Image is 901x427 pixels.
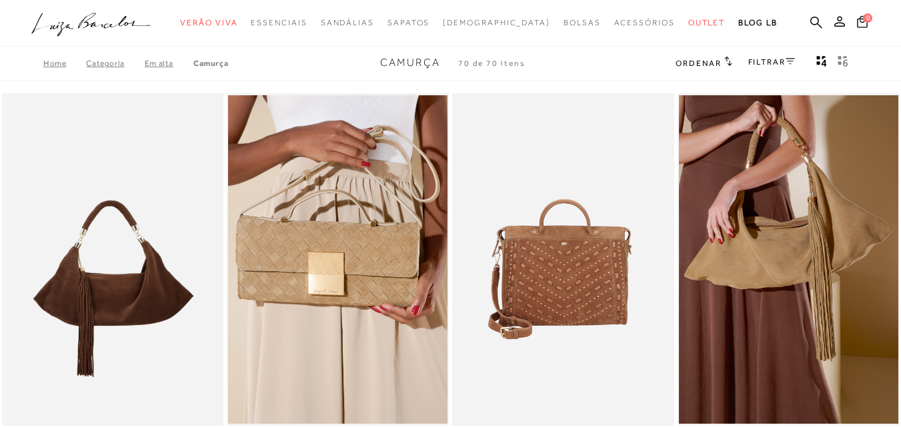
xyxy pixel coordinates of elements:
[564,18,601,27] span: Bolsas
[251,18,307,27] span: Essenciais
[193,59,228,68] a: Camurça
[853,15,872,33] button: 0
[738,18,777,27] span: BLOG LB
[443,18,550,27] span: [DEMOGRAPHIC_DATA]
[688,18,726,27] span: Outlet
[3,95,223,424] a: BOLSA GRANDE EM CAMURÇA CAFÉ COM APLICAÇÃO DE FRANJAS E ALÇA TRAMADA BOLSA GRANDE EM CAMURÇA CAFÉ...
[443,11,550,35] a: noSubCategoriesText
[387,18,429,27] span: Sapatos
[3,95,223,424] img: BOLSA GRANDE EM CAMURÇA CAFÉ COM APLICAÇÃO DE FRANJAS E ALÇA TRAMADA
[180,18,237,27] span: Verão Viva
[43,59,86,68] a: Home
[251,11,307,35] a: categoryNavScreenReaderText
[380,57,440,69] span: Camurça
[614,11,675,35] a: categoryNavScreenReaderText
[387,11,429,35] a: categoryNavScreenReaderText
[863,13,872,23] span: 0
[86,59,144,68] a: Categoria
[688,11,726,35] a: categoryNavScreenReaderText
[454,95,673,424] img: BOLSA GRANDE EM CAMURÇA CARAMELO COM DETALHE DE TACHAS
[812,55,831,72] button: Mostrar 4 produtos por linha
[676,59,721,68] span: Ordenar
[748,57,795,67] a: FILTRAR
[321,18,374,27] span: Sandálias
[454,95,673,424] a: BOLSA GRANDE EM CAMURÇA CARAMELO COM DETALHE DE TACHAS BOLSA GRANDE EM CAMURÇA CARAMELO COM DETAL...
[834,55,852,72] button: gridText6Desc
[679,95,898,424] a: BOLSA GRANDE EM CAMURÇA BEGE FENDI COM APLICAÇÃO DE FRANJAS E ALÇA TRAMADA BOLSA GRANDE EM CAMURÇ...
[564,11,601,35] a: categoryNavScreenReaderText
[228,95,447,424] a: BOLSA EM CAMURÇA TRESSÊ BEGE FENDI E FECHO DE PLACA LB MÉDIA BOLSA EM CAMURÇA TRESSÊ BEGE FENDI E...
[180,11,237,35] a: categoryNavScreenReaderText
[679,95,898,424] img: BOLSA GRANDE EM CAMURÇA BEGE FENDI COM APLICAÇÃO DE FRANJAS E ALÇA TRAMADA
[228,95,447,424] img: BOLSA EM CAMURÇA TRESSÊ BEGE FENDI E FECHO DE PLACA LB MÉDIA
[321,11,374,35] a: categoryNavScreenReaderText
[614,18,675,27] span: Acessórios
[458,59,526,68] span: 70 de 70 itens
[738,11,777,35] a: BLOG LB
[145,59,193,68] a: Em Alta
